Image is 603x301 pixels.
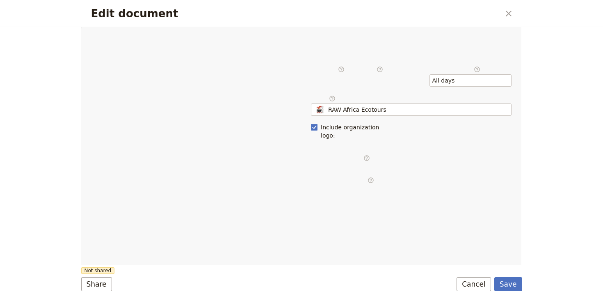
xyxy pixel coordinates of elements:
span: ​ [363,155,370,161]
span: ​ [368,177,374,184]
button: Days to include​Clear input [432,76,455,85]
span: Include organization logo : [321,123,393,140]
span: ​ [474,66,480,72]
span: ​ [377,66,383,72]
span: ​ [338,66,345,72]
button: Save [494,277,522,291]
button: Share [81,277,112,291]
span: Not shared [81,267,115,274]
span: ​ [329,95,336,101]
button: Cancel [457,277,491,291]
img: Profile [315,106,325,114]
button: Close dialog [502,7,516,21]
span: RAW Africa Ecotours [328,106,386,114]
h2: Edit document [91,7,500,20]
